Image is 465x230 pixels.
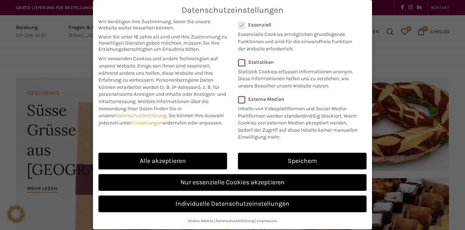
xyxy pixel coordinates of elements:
a: Speichern [238,153,367,169]
span: Weitere Informationen über die Verwendung Ihrer Daten finden Sie in unserer . [98,98,209,119]
a: Individuelle Datenschutzeinstellungen [98,196,367,212]
label: Essenziell [238,22,357,28]
p: Inhalte von Videoplattformen und Social-Media-Plattformen werden standardmäßig blockiert. Wenn Co... [238,102,362,141]
a: Datenschutzerklärung [216,218,254,223]
p: Essenzielle Cookies ermöglichen grundlegende Funktionen und sind für die einwandfreie Funktion de... [238,28,357,52]
a: Cookie-Details [188,218,213,223]
p: Statistik Cookies erfassen Informationen anonym. Diese Informationen helfen uns zu verstehen, wie... [238,65,357,90]
span: Datenschutzeinstellungen [182,5,283,15]
span: Personenbezogene Daten können verarbeitet werden (z. B. IP-Adressen), z. B. für personalisierte A... [98,77,226,104]
span: Wir benötigen Ihre Zustimmung, bevor Sie unsere Website weiter besuchen können. [98,19,227,31]
span: Wenn Sie unter 16 Jahre alt sind und Ihre Zustimmung zu freiwilligen Diensten geben möchten, müss... [98,34,227,52]
label: Externe Medien [238,96,362,102]
a: Einstellungen [131,120,162,126]
span: Wir verwenden Cookies und andere Technologien auf unserer Website. Einige von ihnen sind essenzie... [98,56,218,83]
span: Sie können Ihre Auswahl jederzeit unter widerrufen oder anpassen. [98,112,224,126]
label: Statistiken [238,59,357,65]
a: Alle akzeptieren [98,153,227,169]
a: Impressum [257,218,277,223]
a: Nur essenzielle Cookies akzeptieren [98,174,367,191]
a: Datenschutzerklärung [116,112,166,119]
